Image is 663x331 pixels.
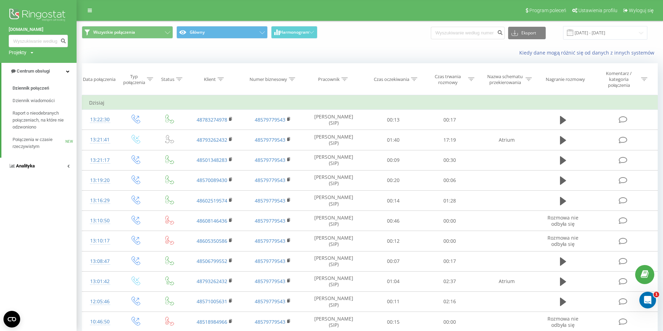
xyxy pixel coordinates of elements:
[421,271,477,291] td: 02:37
[89,113,111,126] div: 13:22:30
[197,278,227,284] a: 48793262432
[255,197,285,204] a: 48579779543
[89,214,111,227] div: 13:10:50
[255,258,285,264] a: 48579779543
[302,170,365,190] td: [PERSON_NAME] (SIP)
[429,74,466,85] div: Czas trwania rozmowy
[255,318,285,325] a: 48579779543
[13,85,49,92] span: Dziennik połączeń
[365,170,421,190] td: 00:20
[89,295,111,308] div: 12:05:46
[255,298,285,305] a: 48579779543
[302,191,365,211] td: [PERSON_NAME] (SIP)
[302,211,365,231] td: [PERSON_NAME] (SIP)
[197,157,227,163] a: 48501348283
[197,298,227,305] a: 48571005631
[519,49,658,56] a: Kiedy dane mogą różnić się od danych z innych systemów
[250,76,287,82] div: Numer biznesowy
[365,150,421,170] td: 00:09
[421,291,477,312] td: 02:16
[302,150,365,170] td: [PERSON_NAME] (SIP)
[546,76,585,82] div: Nagranie rozmowy
[13,97,55,104] span: Dziennik wiadomości
[629,8,654,13] span: Wyloguj się
[197,258,227,264] a: 48506799552
[477,130,536,150] td: Atrium
[255,157,285,163] a: 48579779543
[82,26,173,39] button: Wszystkie połączenia
[302,231,365,251] td: [PERSON_NAME] (SIP)
[599,71,639,88] div: Komentarz / kategoria połączenia
[302,291,365,312] td: [PERSON_NAME] (SIP)
[255,238,285,244] a: 48579779543
[365,251,421,271] td: 00:07
[365,211,421,231] td: 00:46
[365,130,421,150] td: 01:40
[197,136,227,143] a: 48793262432
[197,238,227,244] a: 48605350586
[639,292,656,308] iframe: Intercom live chat
[93,30,135,35] span: Wszystkie połączenia
[9,7,68,24] img: Ringostat logo
[204,76,216,82] div: Klient
[271,26,317,39] button: Harmonogram
[421,110,477,130] td: 00:17
[547,234,578,247] span: Rozmowa nie odbyła się
[89,315,111,329] div: 10:46:50
[3,311,20,328] button: Open CMP widget
[421,191,477,211] td: 01:28
[89,154,111,167] div: 13:21:17
[13,82,77,94] a: Dziennik połączeń
[83,76,116,82] div: Data połączenia
[374,76,409,82] div: Czas oczekiwania
[255,136,285,143] a: 48579779543
[302,130,365,150] td: [PERSON_NAME] (SIP)
[89,133,111,147] div: 13:21:41
[547,315,578,328] span: Rozmowa nie odbyła się
[197,197,227,204] a: 48602519574
[9,35,68,47] input: Wyszukiwanie według numeru
[529,8,566,13] span: Program poleceń
[302,251,365,271] td: [PERSON_NAME] (SIP)
[197,177,227,183] a: 48570089430
[508,27,546,39] button: Eksport
[89,255,111,268] div: 13:08:47
[17,68,50,74] span: Centrum obsługi
[9,26,68,33] a: [DOMAIN_NAME]
[578,8,617,13] span: Ustawienia profilu
[197,318,227,325] a: 48518984966
[421,170,477,190] td: 00:06
[421,231,477,251] td: 00:00
[123,74,145,85] div: Typ połączenia
[89,194,111,207] div: 13:16:29
[421,130,477,150] td: 17:19
[365,291,421,312] td: 00:11
[161,76,174,82] div: Status
[13,94,77,107] a: Dziennik wiadomości
[13,110,73,131] span: Raport o nieodebranych połączeniach, na które nie odzwoniono
[89,174,111,187] div: 13:19:20
[13,107,77,133] a: Raport o nieodebranych połączeniach, na które nie odzwoniono
[365,271,421,291] td: 01:04
[302,271,365,291] td: [PERSON_NAME] (SIP)
[365,191,421,211] td: 00:14
[487,74,524,85] div: Nazwa schematu przekierowania
[365,110,421,130] td: 00:13
[255,278,285,284] a: 48579779543
[89,234,111,248] div: 13:10:17
[9,49,26,56] div: Projekty
[255,217,285,224] a: 48579779543
[477,271,536,291] td: Atrium
[89,275,111,288] div: 13:01:42
[13,133,77,153] a: Połączenia w czasie rzeczywistymNEW
[176,26,268,39] button: Główny
[365,231,421,251] td: 00:12
[318,76,340,82] div: Pracownik
[302,110,365,130] td: [PERSON_NAME] (SIP)
[13,136,65,150] span: Połączenia w czasie rzeczywistym
[1,63,77,80] a: Centrum obsługi
[255,116,285,123] a: 48579779543
[421,150,477,170] td: 00:30
[431,27,505,39] input: Wyszukiwanie według numeru
[654,292,659,297] span: 1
